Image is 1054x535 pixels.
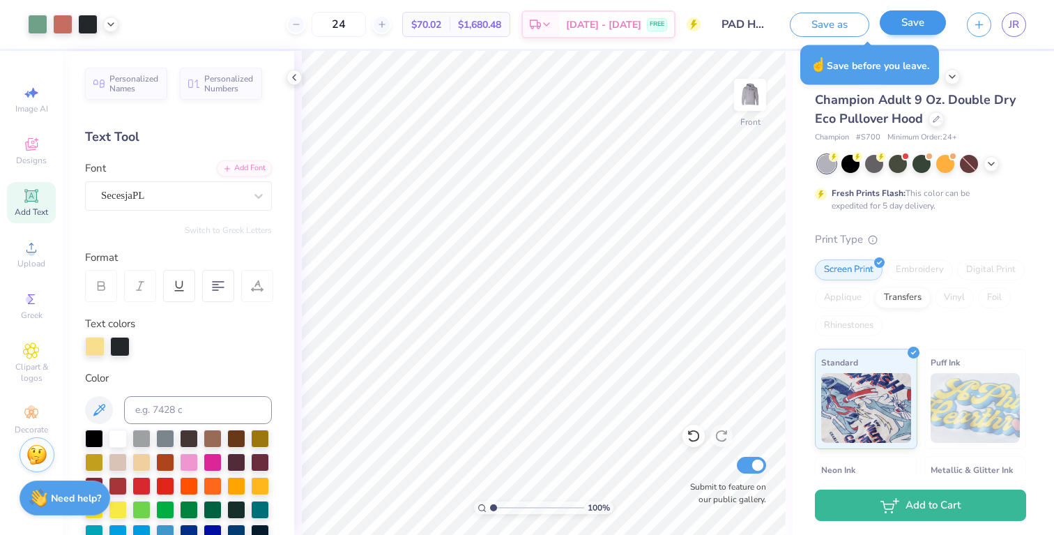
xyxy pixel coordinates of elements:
[815,232,1026,248] div: Print Type
[815,132,849,144] span: Champion
[109,74,159,93] span: Personalized Names
[85,250,273,266] div: Format
[815,287,871,308] div: Applique
[15,424,48,435] span: Decorate
[85,128,272,146] div: Text Tool
[931,373,1021,443] img: Puff Ink
[875,287,931,308] div: Transfers
[1002,13,1026,37] a: JR
[880,10,946,35] button: Save
[711,10,779,38] input: Untitled Design
[185,225,272,236] button: Switch to Greek Letters
[1009,17,1019,33] span: JR
[957,259,1025,280] div: Digital Print
[217,160,272,176] div: Add Font
[17,258,45,269] span: Upload
[935,287,974,308] div: Vinyl
[51,492,101,505] strong: Need help?
[931,462,1013,477] span: Metallic & Glitter Ink
[887,259,953,280] div: Embroidery
[736,81,764,109] img: Front
[821,373,911,443] img: Standard
[650,20,664,29] span: FREE
[458,17,501,32] span: $1,680.48
[740,116,761,128] div: Front
[832,188,906,199] strong: Fresh Prints Flash:
[978,287,1011,308] div: Foil
[15,103,48,114] span: Image AI
[832,187,1003,212] div: This color can be expedited for 5 day delivery.
[566,17,641,32] span: [DATE] - [DATE]
[204,74,254,93] span: Personalized Numbers
[124,396,272,424] input: e.g. 7428 c
[815,490,1026,521] button: Add to Cart
[815,259,883,280] div: Screen Print
[16,155,47,166] span: Designs
[800,45,939,85] div: Save before you leave.
[85,316,135,332] label: Text colors
[815,315,883,336] div: Rhinestones
[85,160,106,176] label: Font
[815,91,1016,127] span: Champion Adult 9 Oz. Double Dry Eco Pullover Hood
[7,361,56,384] span: Clipart & logos
[931,355,960,370] span: Puff Ink
[887,132,957,144] span: Minimum Order: 24 +
[588,502,610,514] span: 100 %
[312,12,366,37] input: – –
[21,310,43,321] span: Greek
[682,481,766,506] label: Submit to feature on our public gallery.
[790,13,869,37] button: Save as
[810,56,827,74] span: ☝️
[821,462,855,477] span: Neon Ink
[411,17,441,32] span: $70.02
[85,370,272,386] div: Color
[856,132,880,144] span: # S700
[821,355,858,370] span: Standard
[15,206,48,218] span: Add Text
